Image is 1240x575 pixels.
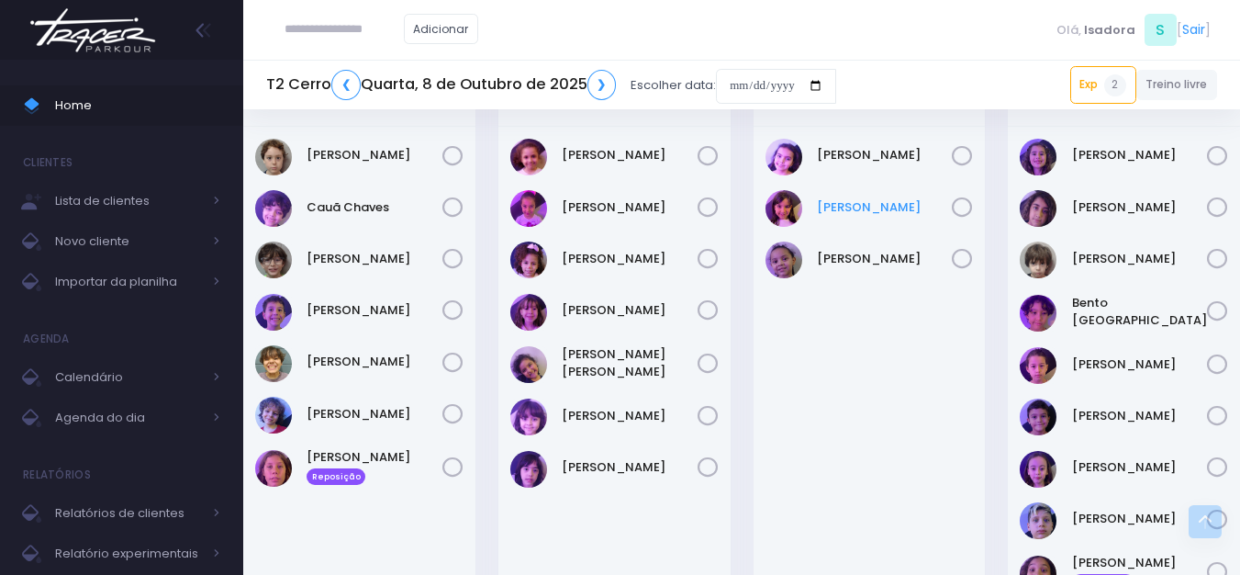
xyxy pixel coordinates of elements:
[510,346,547,383] img: Maria Olívia Assunção de Matoa
[817,250,953,268] a: [PERSON_NAME]
[255,345,292,382] img: Julio Bolzani Rodrigues
[510,294,547,331] img: Maria Clara Gallo
[1084,21,1135,39] span: Isadora
[510,399,547,435] img: Maya Leticia Chaves Silva Lima
[331,70,361,100] a: ❮
[1020,502,1056,539] img: Joaquim Beraldo Amorim
[1020,347,1056,384] img: Betina Sierra Silami
[266,70,616,100] h5: T2 Cerro Quarta, 8 de Outubro de 2025
[1104,74,1126,96] span: 2
[255,397,292,434] img: Raul Bolzani
[255,450,292,487] img: Tito Machado Jones
[307,405,442,423] a: [PERSON_NAME]
[307,146,442,164] a: [PERSON_NAME]
[23,457,91,493] h4: Relatórios
[55,230,202,254] span: Novo cliente
[562,407,698,425] a: [PERSON_NAME]
[1072,198,1208,217] a: [PERSON_NAME]
[55,366,202,389] span: Calendário
[562,458,698,477] a: [PERSON_NAME]
[270,75,369,112] a: 18:30Parkour Kids
[1145,14,1177,46] span: S
[1072,407,1208,425] a: [PERSON_NAME]
[1072,355,1208,374] a: [PERSON_NAME]
[1072,458,1208,477] a: [PERSON_NAME]
[55,189,202,213] span: Lista de clientes
[525,75,583,112] a: 18:31GA Mini
[55,502,202,525] span: Relatórios de clientes
[562,301,698,320] a: [PERSON_NAME]
[1136,70,1218,100] a: Treino livre
[1049,9,1217,51] div: [ ]
[1072,146,1208,164] a: [PERSON_NAME]
[587,70,617,100] a: ❯
[510,451,547,488] img: Tereza Sampaio
[55,406,202,430] span: Agenda do dia
[23,144,73,181] h4: Clientes
[307,353,442,371] a: [PERSON_NAME]
[307,301,442,320] a: [PERSON_NAME]
[266,64,836,107] div: Escolher data:
[817,146,953,164] a: [PERSON_NAME]
[510,190,547,227] img: Bella Ercole Solitto
[1020,295,1056,332] img: Bento Brasil Torres
[307,250,442,268] a: [PERSON_NAME]
[255,190,292,227] img: Cauã Chaves Silva Lima
[1072,250,1208,268] a: [PERSON_NAME]
[307,448,442,485] a: [PERSON_NAME] Reposição
[765,190,802,227] img: Maria Silvino Mazarotto
[765,139,802,175] img: Heloisa aleixo
[1020,139,1056,175] img: Athena Rosier
[55,542,202,566] span: Relatório experimentais
[1020,399,1056,435] img: Gael Guerrero
[1182,20,1205,39] a: Sair
[1020,190,1056,227] img: Benjamim Skromov
[765,242,802,278] img: Vivian Damas Carneiro
[1072,294,1208,330] a: Bento [GEOGRAPHIC_DATA]
[255,139,292,175] img: Arthur Buranello Mechi
[562,345,698,381] a: [PERSON_NAME] [PERSON_NAME]
[1070,66,1136,103] a: Exp2
[1035,75,1134,112] a: 19:30Parkour Kids
[510,139,547,175] img: Alice Iervolino Pinheiro Ferreira
[562,250,698,268] a: [PERSON_NAME]
[307,198,442,217] a: Cauã Chaves
[510,242,547,278] img: Manuela Marqui Medeiros Gomes
[404,14,479,44] a: Adicionar
[255,294,292,331] img: Gael Machado
[817,198,953,217] a: [PERSON_NAME]
[562,146,698,164] a: [PERSON_NAME]
[23,321,70,357] h4: Agenda
[1020,451,1056,488] img: Joana Sierra Silami
[55,270,202,294] span: Importar da planilha
[1056,21,1081,39] span: Olá,
[562,198,698,217] a: [PERSON_NAME]
[1072,510,1208,528] a: [PERSON_NAME]
[780,75,840,112] a: 19:30GA Kids
[55,94,220,118] span: Home
[307,468,365,485] span: Reposição
[1020,242,1056,278] img: Benjamin Ribeiro Floriano
[255,242,292,278] img: Davi Fernandes Gadioli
